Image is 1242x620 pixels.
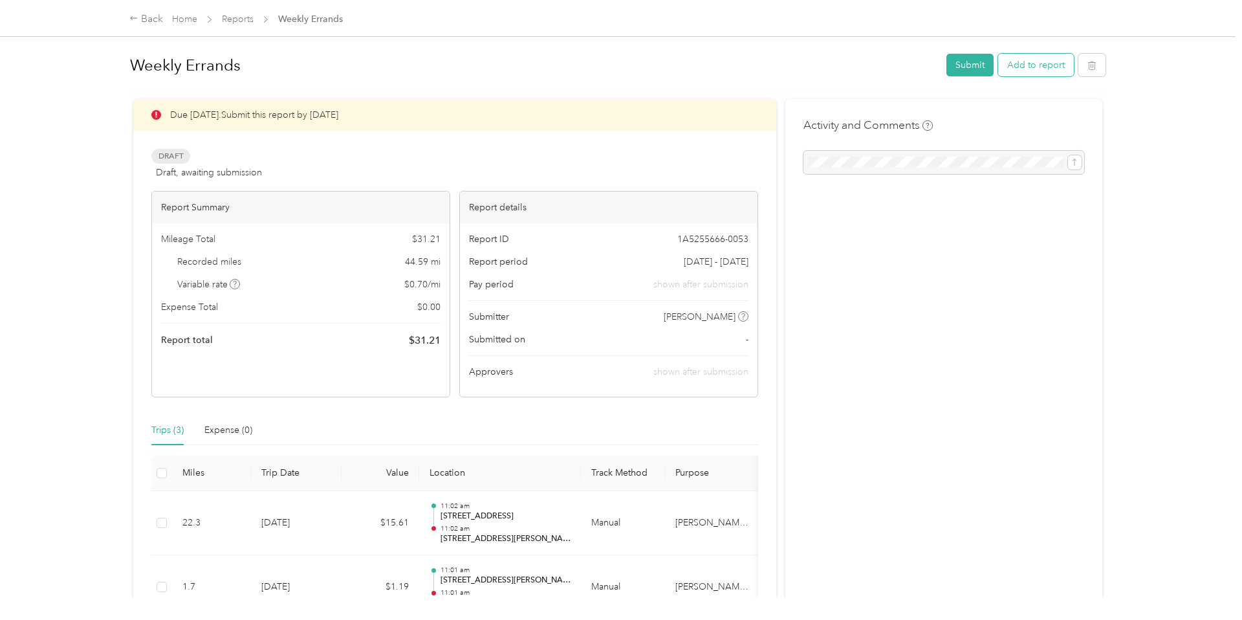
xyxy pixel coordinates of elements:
p: [STREET_ADDRESS][PERSON_NAME] [441,575,571,586]
th: Miles [172,456,251,491]
h1: Weekly Errands [130,50,937,81]
th: Value [342,456,419,491]
span: $ 31.21 [409,333,441,348]
span: Recorded miles [177,255,241,269]
span: Submitted on [469,333,525,346]
p: 11:01 am [441,588,571,597]
span: - [746,333,748,346]
div: Back [129,12,163,27]
span: Draft [151,149,190,164]
div: Report Summary [152,192,450,223]
h4: Activity and Comments [803,117,933,133]
span: Mileage Total [161,232,215,246]
span: 44.59 mi [405,255,441,269]
p: [STREET_ADDRESS][PERSON_NAME] [441,533,571,545]
span: [DATE] - [DATE] [684,255,748,269]
span: Variable rate [177,278,241,291]
th: Track Method [581,456,665,491]
span: 1A5255666-0053 [677,232,748,246]
iframe: Everlance-gr Chat Button Frame [1170,548,1242,620]
span: Report period [469,255,528,269]
span: Expense Total [161,300,218,314]
span: Report total [161,333,213,347]
p: 11:02 am [441,502,571,511]
span: Draft, awaiting submission [156,166,262,179]
a: Reports [222,14,254,25]
span: [PERSON_NAME] [664,310,735,324]
button: Add to report [998,54,1074,76]
th: Location [419,456,581,491]
th: Purpose [665,456,762,491]
span: $ 0.00 [417,300,441,314]
span: shown after submission [653,366,748,377]
div: Due [DATE]. Submit this report by [DATE] [133,99,776,131]
a: Home [172,14,197,25]
div: Expense (0) [204,423,252,437]
span: $ 0.70 / mi [404,278,441,291]
span: Pay period [469,278,514,291]
span: Approvers [469,365,513,379]
button: Submit [946,54,994,76]
span: Submitter [469,310,509,324]
p: [STREET_ADDRESS] [441,511,571,522]
div: Trips (3) [151,423,184,437]
span: Report ID [469,232,509,246]
td: [DATE] [251,555,342,620]
th: Trip Date [251,456,342,491]
td: Scruggs Automotive [665,491,762,556]
td: Manual [581,491,665,556]
p: 11:01 am [441,566,571,575]
td: $15.61 [342,491,419,556]
td: Scruggs Automotive [665,555,762,620]
span: shown after submission [653,278,748,291]
p: 11:02 am [441,524,571,533]
td: Manual [581,555,665,620]
td: 1.7 [172,555,251,620]
span: Weekly Errands [278,12,343,26]
span: $ 31.21 [412,232,441,246]
div: Report details [460,192,757,223]
td: $1.19 [342,555,419,620]
td: [DATE] [251,491,342,556]
td: 22.3 [172,491,251,556]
